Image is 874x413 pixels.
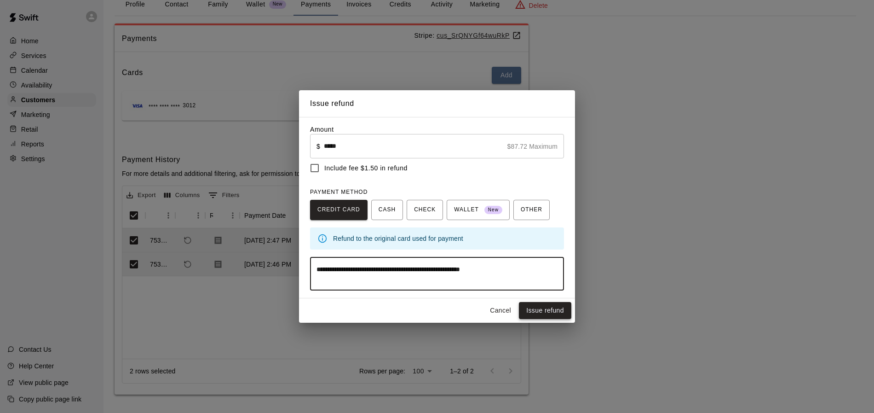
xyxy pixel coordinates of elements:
[414,203,436,217] span: CHECK
[379,203,396,217] span: CASH
[484,204,502,216] span: New
[521,203,542,217] span: OTHER
[299,90,575,117] h2: Issue refund
[333,230,557,247] div: Refund to the original card used for payment
[454,203,502,217] span: WALLET
[316,142,320,151] p: $
[310,189,368,195] span: PAYMENT METHOD
[317,203,360,217] span: CREDIT CARD
[310,126,334,133] label: Amount
[407,200,443,220] button: CHECK
[447,200,510,220] button: WALLET New
[507,142,558,151] p: $87.72 Maximum
[371,200,403,220] button: CASH
[513,200,550,220] button: OTHER
[519,302,571,319] button: Issue refund
[310,200,368,220] button: CREDIT CARD
[324,163,408,173] span: Include fee $1.50 in refund
[486,302,515,319] button: Cancel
